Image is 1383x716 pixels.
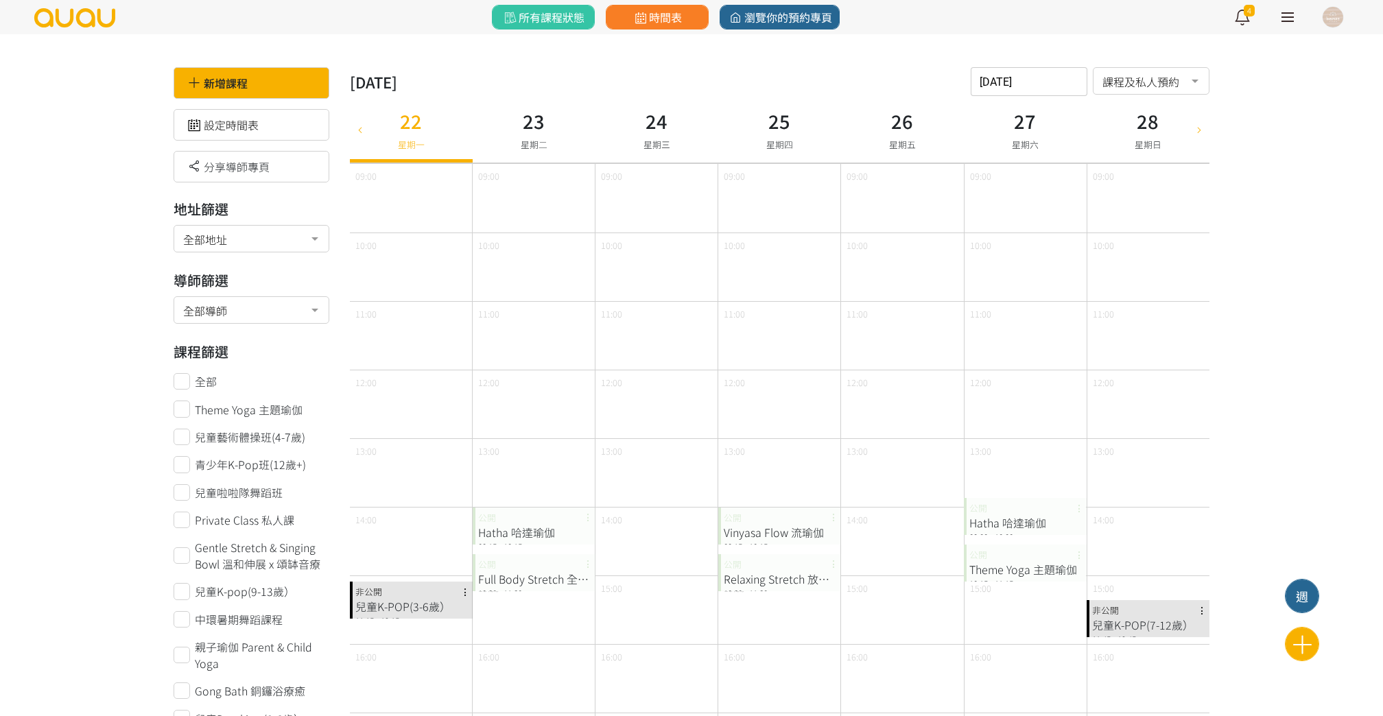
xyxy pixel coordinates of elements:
div: Hatha 哈達瑜伽 [969,514,1081,531]
div: 09:15 - 10:15 [724,540,836,553]
span: 11:00 [724,307,745,320]
div: 兒童K-POP(3-6歲） [355,598,467,614]
span: Gentle Stretch & Singing Bowl 溫和伸展 x 頌缽音療 [195,539,329,572]
span: 全部導師 [183,300,320,318]
div: 分享導師專頁 [174,151,329,182]
span: 中環暑期舞蹈課程 [195,611,283,628]
img: logo.svg [33,8,117,27]
span: 16:00 [601,650,622,663]
div: 11:15 - 12:15 [355,614,467,627]
span: 星期一 [398,138,425,151]
span: 16:00 [724,650,745,663]
div: 10:30 - 11:30 [724,587,836,599]
span: 13:00 [478,444,499,457]
span: 15:00 [601,582,622,595]
span: 15:00 [970,582,991,595]
span: Private Class 私人課 [195,512,294,528]
span: 全部 [195,373,217,390]
h3: 23 [521,107,547,135]
div: 週 [1286,587,1319,606]
div: Full Body Stretch 全身舒暢伸展 [478,571,590,587]
span: 星期二 [521,138,547,151]
span: 14:00 [355,513,377,526]
span: 11:00 [601,307,622,320]
span: 青少年K-Pop班(12歲+) [195,456,306,473]
span: 10:00 [478,239,499,252]
span: 09:00 [724,169,745,182]
div: Relaxing Stretch 放鬆伸展 [724,571,836,587]
span: 星期四 [766,138,793,151]
span: 12:00 [970,376,991,389]
a: 設定時間表 [185,117,259,133]
div: 10:15 - 11:15 [969,577,1081,590]
span: 16:00 [355,650,377,663]
span: 13:00 [970,444,991,457]
span: 4 [1244,5,1255,16]
span: 13:00 [724,444,745,457]
h3: 27 [1012,107,1039,135]
span: 兒童啦啦隊舞蹈班 [195,484,283,501]
h3: 28 [1135,107,1161,135]
span: 所有課程狀態 [501,9,584,25]
span: 12:00 [1093,376,1114,389]
a: 所有課程狀態 [492,5,595,29]
span: 16:00 [847,650,868,663]
div: Vinyasa Flow 流瑜伽 [724,524,836,540]
input: 請選擇時間表日期 [971,67,1087,96]
span: 09:00 [601,169,622,182]
span: 13:00 [847,444,868,457]
span: 10:00 [1093,239,1114,252]
span: 瀏覽你的預約專頁 [727,9,832,25]
h3: 24 [643,107,670,135]
span: 13:00 [601,444,622,457]
span: 時間表 [632,9,682,25]
h3: 26 [889,107,916,135]
span: 16:00 [970,650,991,663]
span: 13:00 [355,444,377,457]
span: 兒童藝術體操班(4-7歲) [195,429,305,445]
span: 14:00 [847,513,868,526]
span: Gong Bath 銅鑼浴療癒 [195,682,305,699]
span: Theme Yoga 主題瑜伽 [195,401,303,418]
span: 10:00 [847,239,868,252]
span: 12:00 [478,376,499,389]
span: 10:00 [601,239,622,252]
h3: 導師篩選 [174,270,329,291]
span: 16:00 [1093,650,1114,663]
span: 15:00 [1093,582,1114,595]
span: 09:00 [1093,169,1114,182]
div: 11:45 - 12:45 [1092,633,1204,645]
span: 11:00 [478,307,499,320]
span: 14:00 [1093,513,1114,526]
span: 14:00 [601,513,622,526]
span: 11:00 [970,307,991,320]
span: 09:00 [478,169,499,182]
span: 10:00 [355,239,377,252]
span: 12:00 [847,376,868,389]
div: 09:15 - 10:15 [478,540,590,553]
span: 11:00 [1093,307,1114,320]
div: 兒童K-POP(7-12歲） [1092,617,1204,633]
div: Theme Yoga 主題瑜伽 [969,561,1081,577]
div: Hatha 哈達瑜伽 [478,524,590,540]
h3: 25 [766,107,793,135]
a: 時間表 [606,5,709,29]
span: 全部地址 [183,229,320,246]
span: 星期日 [1135,138,1161,151]
div: [DATE] [350,71,397,93]
span: 星期六 [1012,138,1039,151]
a: 瀏覽你的預約專頁 [720,5,840,29]
div: 10:30 - 11:30 [478,587,590,599]
h3: 課程篩選 [174,342,329,362]
span: 親子瑜伽 Parent & Child Yoga [195,639,329,671]
span: 09:00 [355,169,377,182]
h3: 地址篩選 [174,199,329,219]
h3: 22 [398,107,425,135]
span: 13:00 [1093,444,1114,457]
span: 課程及私人預約 [1102,71,1200,88]
span: 12:00 [601,376,622,389]
span: 兒童K-pop(9-13歲） [195,583,295,599]
span: 星期五 [889,138,916,151]
span: 10:00 [724,239,745,252]
span: 11:00 [847,307,868,320]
